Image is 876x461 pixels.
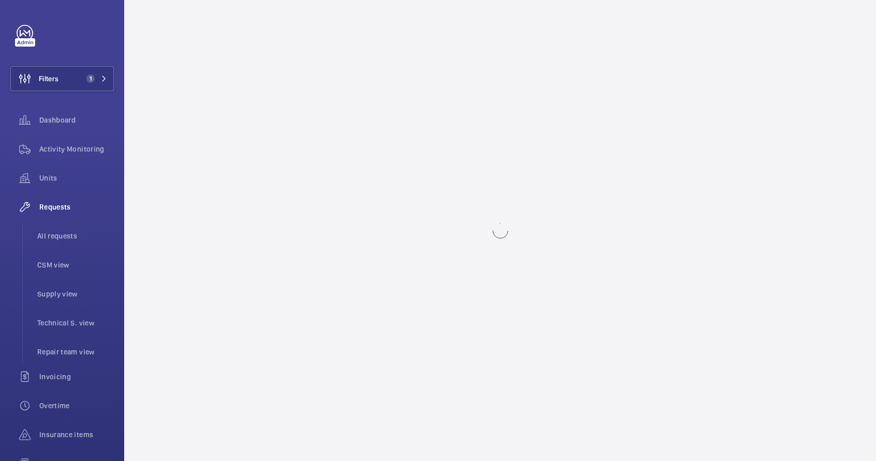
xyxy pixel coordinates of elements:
[39,173,114,183] span: Units
[39,73,58,84] span: Filters
[39,202,114,212] span: Requests
[39,144,114,154] span: Activity Monitoring
[86,75,95,83] span: 1
[39,115,114,125] span: Dashboard
[10,66,114,91] button: Filters1
[37,231,114,241] span: All requests
[37,260,114,270] span: CSM view
[39,371,114,382] span: Invoicing
[39,429,114,440] span: Insurance items
[37,289,114,299] span: Supply view
[37,318,114,328] span: Technical S. view
[37,347,114,357] span: Repair team view
[39,400,114,411] span: Overtime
